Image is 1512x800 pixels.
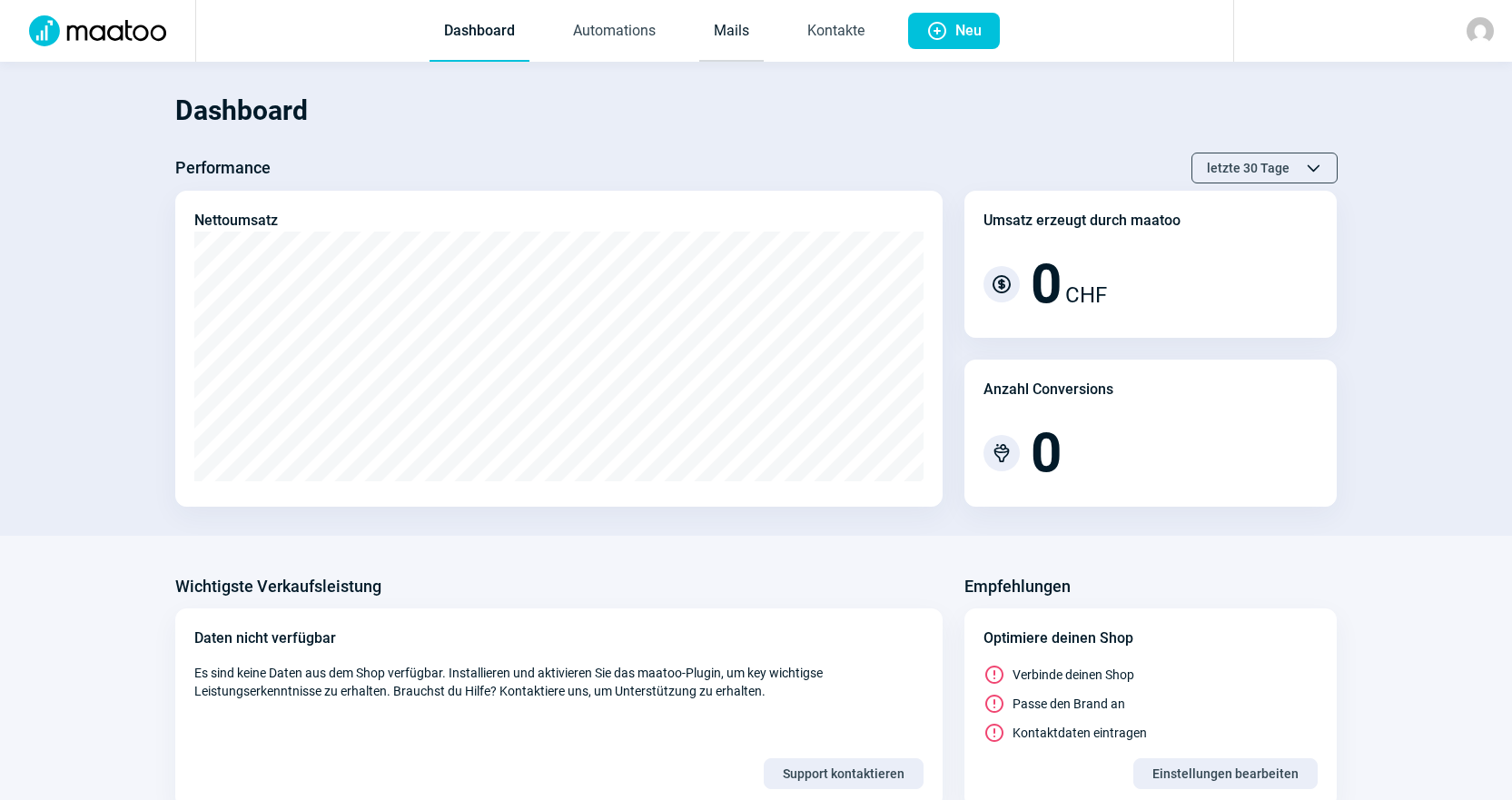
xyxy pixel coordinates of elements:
button: Einstellungen bearbeiten [1133,758,1318,789]
button: Neu [908,13,1000,49]
a: Kontakte [793,2,879,62]
span: letzte 30 Tage [1207,153,1290,183]
button: Support kontaktieren [764,758,924,789]
h1: Dashboard [175,80,1338,142]
div: Anzahl Conversions [983,379,1113,400]
span: Es sind keine Daten aus dem Shop verfügbar. Installieren und aktivieren Sie das maatoo-Plugin, um... [194,664,924,700]
span: 0 [1031,257,1062,311]
a: Mails [699,2,764,62]
a: Automations [558,2,670,62]
span: 0 [1031,426,1062,480]
div: Daten nicht verfügbar [194,627,924,649]
img: avatar [1467,17,1494,44]
span: Neu [955,13,982,49]
span: Passe den Brand an [1013,695,1125,713]
span: Verbinde deinen Shop [1013,666,1134,684]
span: CHF [1065,279,1107,311]
h3: Empfehlungen [964,572,1071,601]
span: Support kontaktieren [783,759,904,788]
div: Nettoumsatz [194,210,278,232]
h3: Wichtigste Verkaufsleistung [175,572,381,601]
img: Logo [18,15,177,46]
div: Optimiere deinen Shop [983,627,1319,649]
div: Umsatz erzeugt durch maatoo [983,210,1181,232]
span: Kontaktdaten eintragen [1013,724,1147,742]
span: Einstellungen bearbeiten [1152,759,1299,788]
a: Dashboard [430,2,529,62]
h3: Performance [175,153,271,183]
